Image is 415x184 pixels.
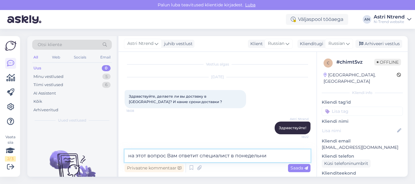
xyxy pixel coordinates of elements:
div: Kõik [33,99,42,105]
span: Astri Ntrend [127,40,153,47]
div: 0 [102,65,111,71]
div: Socials [73,53,87,61]
div: # chimt5vz [336,59,374,66]
span: Russian [268,40,284,47]
span: Astri Ntrend [286,117,309,121]
div: 5 [102,74,111,80]
div: Vestlus algas [125,62,310,67]
div: Kliendi info [322,90,403,95]
div: Astri Ntrend [374,15,405,19]
div: Arhiveeritud [33,107,58,113]
p: Kliendi telefon [322,153,403,159]
div: 6 [102,82,111,88]
span: 18:22 [286,135,309,139]
span: Luba [243,2,257,8]
div: Privaatne kommentaar [125,164,184,172]
div: Uus [33,65,41,71]
span: Russian [328,40,345,47]
div: juhib vestlust [162,41,193,47]
p: [EMAIL_ADDRESS][DOMAIN_NAME] [322,144,403,151]
input: Lisa tag [322,107,403,116]
div: Klienditugi [297,41,323,47]
div: AI Assistent [33,90,56,96]
input: Lisa nimi [322,127,396,134]
div: AN [363,15,371,24]
div: All [32,53,39,61]
p: Kliendi email [322,138,403,144]
p: Klienditeekond [322,170,403,176]
div: Email [99,53,112,61]
span: Здравствуйте! [279,125,306,130]
span: Здравствуйте, делаете ли вы доставку в [GEOGRAPHIC_DATA]? И какие сроки доставки ? [129,94,222,104]
div: Vaata siia [5,134,16,162]
div: Küsi telefoninumbrit [322,159,371,168]
span: Offline [374,59,401,65]
div: Web [51,53,61,61]
div: N-Trend website [374,19,405,24]
div: Klient [248,41,263,47]
div: [GEOGRAPHIC_DATA], [GEOGRAPHIC_DATA] [324,72,397,85]
div: Arhiveeri vestlus [355,40,402,48]
div: Tiimi vestlused [33,82,63,88]
textarea: на этот вопрос Вам ответит специалист в [DATE] [125,149,310,162]
span: c [327,61,330,65]
span: Otsi kliente [38,42,62,48]
div: Väljaspool tööaega [286,14,348,25]
img: Askly Logo [5,41,16,51]
a: Astri NtrendN-Trend website [374,15,411,24]
p: Kliendi tag'id [322,99,403,105]
div: Minu vestlused [33,74,63,80]
div: 2 / 3 [5,156,16,162]
span: 18:08 [126,109,149,113]
p: Kliendi nimi [322,118,403,125]
div: [DATE] [125,74,310,80]
span: Uued vestlused [58,118,86,123]
span: Saada [290,165,308,171]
